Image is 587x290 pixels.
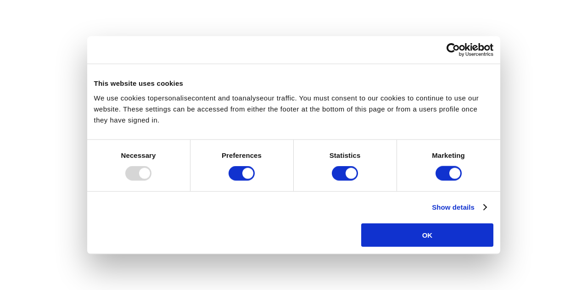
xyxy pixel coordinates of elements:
[94,78,493,89] div: This website uses cookies
[94,92,493,125] div: We use cookies to content and to our traffic. You must consent to our cookies to continue to use ...
[432,202,486,213] a: Show details
[432,151,465,159] strong: Marketing
[413,43,493,57] a: Usercentrics Cookiebot - opens in a new window
[361,223,493,246] button: OK
[239,94,264,101] g: analyse
[330,151,361,159] strong: Statistics
[154,94,191,101] g: personalise
[222,151,262,159] strong: Preferences
[121,151,156,159] strong: Necessary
